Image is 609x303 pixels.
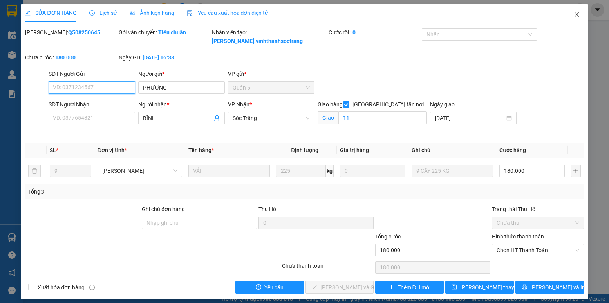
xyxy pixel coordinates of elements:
b: Tiêu chuẩn [158,29,186,36]
span: SỬA ĐƠN HÀNG [25,10,76,16]
span: Quận 5 [233,82,310,93]
span: Tổng cước [375,233,401,240]
div: VP gửi [228,70,314,78]
span: Tên hàng [188,147,214,153]
b: 0 [352,29,356,36]
span: Yêu cầu xuất hóa đơn điện tử [187,10,269,16]
span: Chưa thu [497,217,579,229]
label: Ghi chú đơn hàng [142,206,185,212]
span: Thêm ĐH mới [398,283,430,292]
div: Tổng: 9 [28,187,235,196]
button: delete [28,165,41,177]
span: Sóc Trăng [233,112,310,124]
input: Ghi Chú [412,165,493,177]
th: Ghi chú [408,143,496,158]
span: save [452,284,457,290]
span: edit [25,10,31,16]
span: exclamation-circle [256,284,261,290]
span: Thu Hộ [258,206,276,212]
span: picture [130,10,135,16]
span: Lịch sử [89,10,117,16]
div: Người gửi [138,70,225,78]
span: Giao [318,111,338,124]
div: Gói vận chuyển: [119,28,210,37]
input: Giao tận nơi [338,111,426,124]
span: Cước hàng [499,147,526,153]
input: Ghi chú đơn hàng [142,217,257,229]
span: [PERSON_NAME] và In [530,283,585,292]
span: info-circle [89,285,95,290]
b: [DATE] 16:38 [143,54,174,61]
span: printer [522,284,527,290]
span: [GEOGRAPHIC_DATA] tận nơi [349,100,427,109]
span: Món [102,165,177,177]
span: close [574,11,580,18]
div: Nhân viên tạo: [212,28,327,45]
span: Ảnh kiện hàng [130,10,174,16]
span: user-add [214,115,220,121]
label: Hình thức thanh toán [492,233,544,240]
div: SĐT Người Nhận [49,100,135,109]
span: SL [50,147,56,153]
div: Chưa cước : [25,53,117,62]
b: Q508250645 [68,29,100,36]
input: Ngày giao [435,114,505,122]
button: check[PERSON_NAME] và Giao hàng [305,281,374,294]
div: [PERSON_NAME]: [25,28,117,37]
span: Xuất hóa đơn hàng [34,283,88,292]
div: Trạng thái Thu Hộ [492,205,584,213]
button: save[PERSON_NAME] thay đổi [445,281,514,294]
button: printer[PERSON_NAME] và In [515,281,584,294]
span: Định lượng [291,147,318,153]
span: Đơn vị tính [98,147,127,153]
img: icon [187,10,193,16]
input: 0 [340,165,405,177]
span: Chọn HT Thanh Toán [497,244,579,256]
b: 180.000 [55,54,76,61]
label: Ngày giao [430,101,455,108]
div: Chưa thanh toán [281,262,374,275]
span: kg [326,165,334,177]
button: Close [566,4,588,26]
span: clock-circle [89,10,95,16]
span: [PERSON_NAME] thay đổi [460,283,523,292]
div: Người nhận [138,100,225,109]
button: plus [571,165,580,177]
b: [PERSON_NAME].vinhthanhsoctrang [212,38,303,44]
span: Giao hàng [318,101,343,108]
div: Cước rồi : [329,28,420,37]
span: Giá trị hàng [340,147,369,153]
button: plusThêm ĐH mới [375,281,444,294]
button: exclamation-circleYêu cầu [235,281,304,294]
span: VP Nhận [228,101,249,108]
span: Yêu cầu [264,283,284,292]
div: Ngày GD: [119,53,210,62]
div: SĐT Người Gửi [49,70,135,78]
input: VD: Bàn, Ghế [188,165,270,177]
span: plus [389,284,394,290]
